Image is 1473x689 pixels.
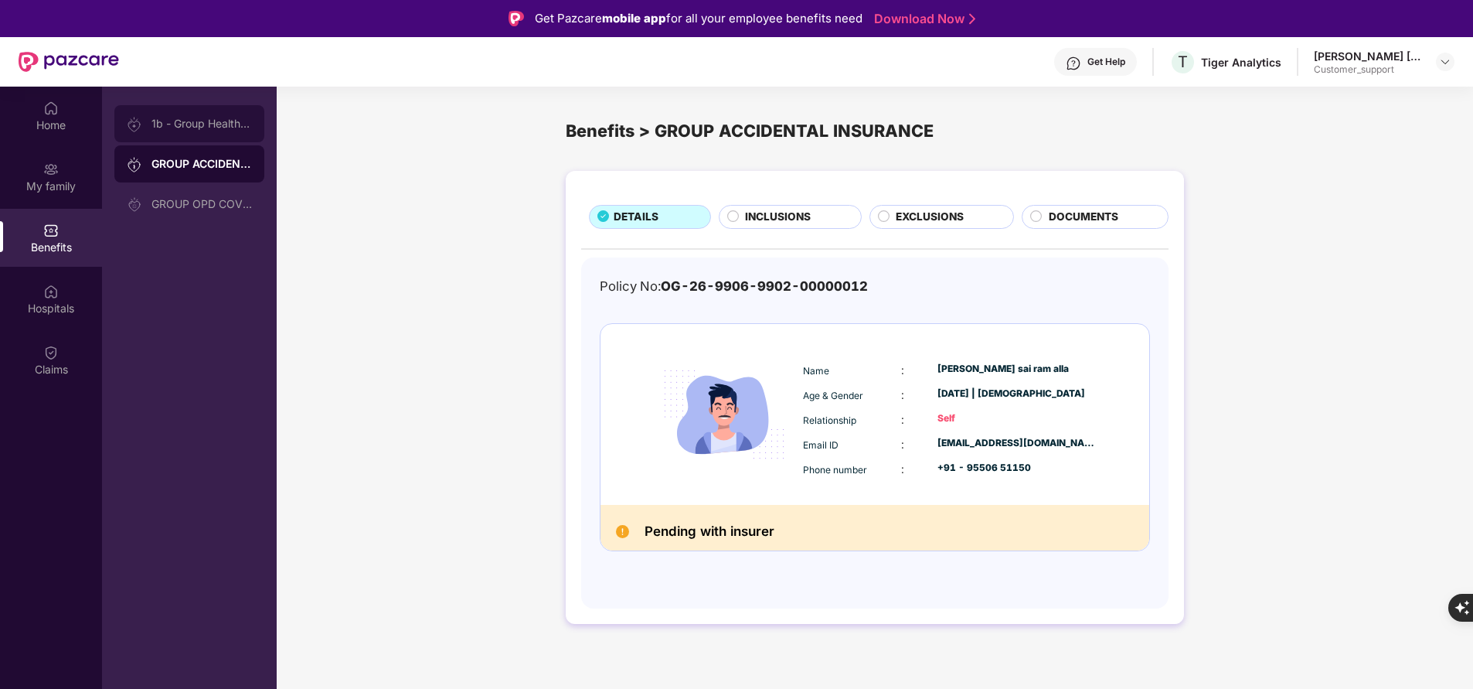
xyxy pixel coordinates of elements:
[602,11,666,26] strong: mobile app
[151,156,252,172] div: GROUP ACCIDENTAL INSURANCE
[803,365,829,377] span: Name
[745,209,811,225] span: INCLUSIONS
[1314,49,1422,63] div: [PERSON_NAME] [PERSON_NAME]
[1439,56,1451,68] img: svg+xml;base64,PHN2ZyBpZD0iRHJvcGRvd24tMzJ4MzIiIHhtbG5zPSJodHRwOi8vd3d3LnczLm9yZy8yMDAwL3N2ZyIgd2...
[127,197,142,213] img: svg+xml;base64,PHN2ZyB3aWR0aD0iMjAiIGhlaWdodD0iMjAiIHZpZXdCb3g9IjAgMCAyMCAyMCIgZmlsbD0ibm9uZSIgeG...
[1087,56,1125,68] div: Get Help
[645,520,774,543] h2: Pending with insurer
[937,362,1097,377] div: [PERSON_NAME] sai ram alla
[937,411,1097,426] div: Self
[509,11,524,26] img: Logo
[661,278,868,294] span: OG-26-9906-9902-00000012
[1066,56,1081,71] img: svg+xml;base64,PHN2ZyBpZD0iSGVscC0zMngzMiIgeG1sbnM9Imh0dHA6Ly93d3cudzMub3JnLzIwMDAvc3ZnIiB3aWR0aD...
[803,439,839,451] span: Email ID
[937,436,1097,451] div: [EMAIL_ADDRESS][DOMAIN_NAME]
[43,162,59,177] img: svg+xml;base64,PHN2ZyB3aWR0aD0iMjAiIGhlaWdodD0iMjAiIHZpZXdCb3g9IjAgMCAyMCAyMCIgZmlsbD0ibm9uZSIgeG...
[901,413,904,426] span: :
[43,223,59,238] img: svg+xml;base64,PHN2ZyBpZD0iQmVuZWZpdHMiIHhtbG5zPSJodHRwOi8vd3d3LnczLm9yZy8yMDAwL3N2ZyIgd2lkdGg9Ij...
[43,101,59,116] img: svg+xml;base64,PHN2ZyBpZD0iSG9tZSIgeG1sbnM9Imh0dHA6Ly93d3cudzMub3JnLzIwMDAvc3ZnIiB3aWR0aD0iMjAiIG...
[803,414,856,426] span: Relationship
[901,388,904,401] span: :
[901,363,904,377] span: :
[1201,55,1281,70] div: Tiger Analytics
[649,339,799,489] img: icon
[1178,53,1188,71] span: T
[127,157,142,172] img: svg+xml;base64,PHN2ZyB3aWR0aD0iMjAiIGhlaWdodD0iMjAiIHZpZXdCb3g9IjAgMCAyMCAyMCIgZmlsbD0ibm9uZSIgeG...
[151,118,252,130] div: 1b - Group Health Insurance
[19,52,119,72] img: New Pazcare Logo
[614,209,658,225] span: DETAILS
[151,198,252,210] div: GROUP OPD COVER
[127,117,142,132] img: svg+xml;base64,PHN2ZyB3aWR0aD0iMjAiIGhlaWdodD0iMjAiIHZpZXdCb3g9IjAgMCAyMCAyMCIgZmlsbD0ibm9uZSIgeG...
[874,11,971,27] a: Download Now
[896,209,964,225] span: EXCLUSIONS
[616,525,629,538] img: Pending
[600,276,868,296] div: Policy No:
[937,461,1097,476] div: +91 - 95506 51150
[803,464,867,476] span: Phone number
[901,438,904,451] span: :
[535,9,862,28] div: Get Pazcare for all your employee benefits need
[969,11,975,27] img: Stroke
[901,462,904,476] span: :
[937,387,1097,401] div: [DATE] | [DEMOGRAPHIC_DATA]
[43,284,59,299] img: svg+xml;base64,PHN2ZyBpZD0iSG9zcGl0YWxzIiB4bWxucz0iaHR0cDovL3d3dy53My5vcmcvMjAwMC9zdmciIHdpZHRoPS...
[566,118,1184,144] div: Benefits > GROUP ACCIDENTAL INSURANCE
[803,390,863,401] span: Age & Gender
[1314,63,1422,76] div: Customer_support
[43,345,59,360] img: svg+xml;base64,PHN2ZyBpZD0iQ2xhaW0iIHhtbG5zPSJodHRwOi8vd3d3LnczLm9yZy8yMDAwL3N2ZyIgd2lkdGg9IjIwIi...
[1049,209,1118,225] span: DOCUMENTS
